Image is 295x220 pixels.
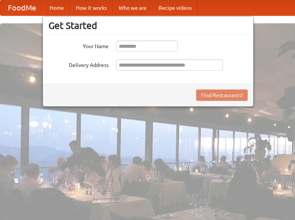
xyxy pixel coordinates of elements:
[113,0,153,15] a: Who we are
[196,90,248,101] button: Find Restaurants!
[153,0,198,15] a: Recipe videos
[70,0,113,15] a: How it works
[44,0,70,15] a: Home
[48,20,248,31] h3: Get Started
[0,0,44,15] a: FoodMe
[48,59,109,69] label: Delivery Address
[48,41,109,50] label: Your Name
